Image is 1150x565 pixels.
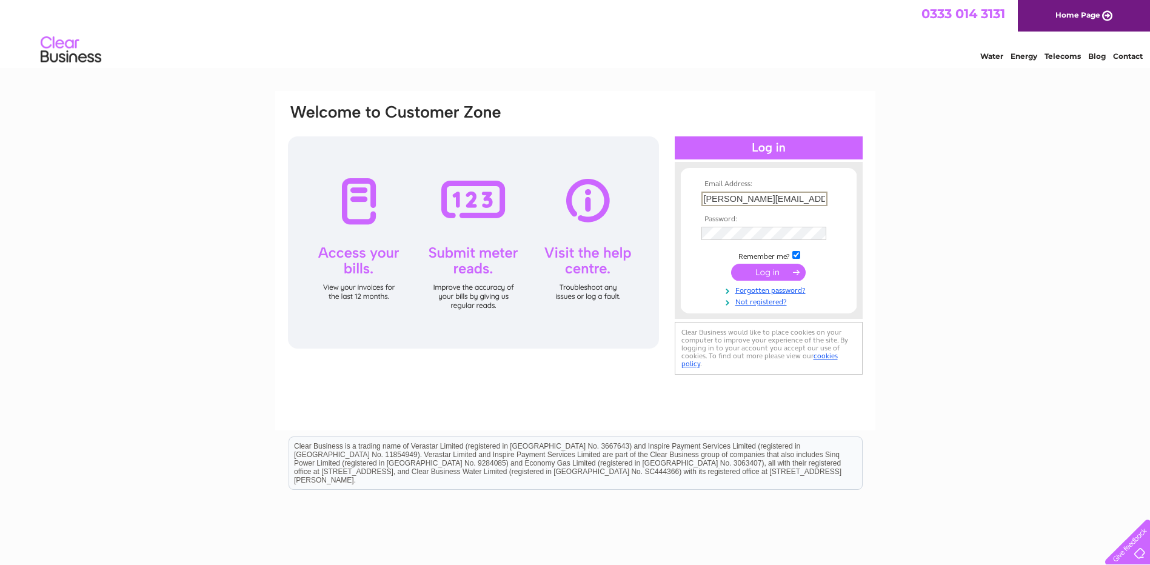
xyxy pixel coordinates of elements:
[1045,52,1081,61] a: Telecoms
[1113,52,1143,61] a: Contact
[731,264,806,281] input: Submit
[701,284,839,295] a: Forgotten password?
[701,295,839,307] a: Not registered?
[698,215,839,224] th: Password:
[698,249,839,261] td: Remember me?
[980,52,1003,61] a: Water
[1088,52,1106,61] a: Blog
[675,322,863,375] div: Clear Business would like to place cookies on your computer to improve your experience of the sit...
[1011,52,1037,61] a: Energy
[289,7,862,59] div: Clear Business is a trading name of Verastar Limited (registered in [GEOGRAPHIC_DATA] No. 3667643...
[40,32,102,69] img: logo.png
[921,6,1005,21] a: 0333 014 3131
[698,180,839,189] th: Email Address:
[681,352,838,368] a: cookies policy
